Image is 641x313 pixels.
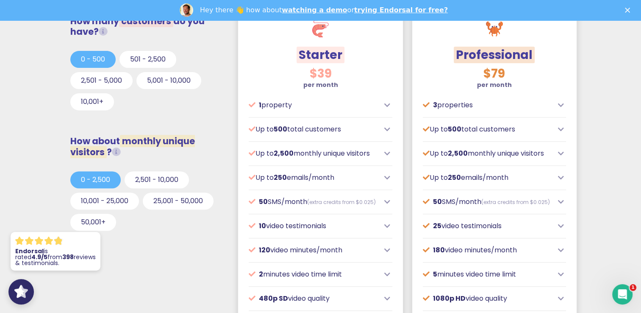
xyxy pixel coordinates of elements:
[274,173,287,182] span: 250
[423,148,553,159] p: Up to monthly unique visitors
[486,20,503,37] img: crab.svg
[423,269,553,279] p: minutes video time limit
[259,269,263,279] span: 2
[259,293,288,303] span: 480p SD
[70,51,116,68] button: 0 - 500
[433,197,442,207] span: 50
[630,284,636,291] span: 1
[448,124,461,134] span: 500
[259,245,270,255] span: 120
[433,269,437,279] span: 5
[297,47,344,63] span: Starter
[481,198,550,206] span: (extra credits from $0.025)
[200,6,448,14] div: Hey there 👋 how about or
[423,173,553,183] p: Up to emails/month
[303,81,338,89] strong: per month
[274,148,294,158] span: 2,500
[454,47,535,63] span: Professional
[249,269,379,279] p: minutes video time limit
[259,197,268,207] span: 50
[612,284,633,305] iframe: Intercom live chat
[70,214,116,231] button: 50,001+
[423,124,553,134] p: Up to total customers
[70,16,223,37] h3: How many do you have?
[249,197,379,207] p: SMS/month
[433,100,437,110] span: 3
[31,253,47,261] strong: 4.9/5
[136,72,201,89] button: 5,001 - 10,000
[423,293,553,304] p: video quality
[259,221,266,231] span: 10
[15,248,96,266] p: is rated from reviews & testimonials.
[125,171,189,188] button: 2,501 - 10,000
[70,135,195,158] span: monthly unique visitors
[282,6,347,14] a: watching a demo
[483,65,505,82] span: $79
[15,247,44,255] strong: Endorsal
[423,197,553,207] p: SMS/month
[249,173,379,183] p: Up to emails/month
[249,148,379,159] p: Up to monthly unique visitors
[70,72,133,89] button: 2,501 - 5,000
[312,20,329,37] img: shrimp.svg
[423,245,553,255] p: video minutes/month
[433,245,445,255] span: 180
[70,171,121,188] button: 0 - 2,500
[423,221,553,231] p: video testimonials
[62,253,74,261] strong: 398
[249,293,379,304] p: video quality
[99,27,108,36] i: Total customers from whom you request testimonials/reviews.
[249,245,379,255] p: video minutes/month
[70,193,139,210] button: 10,001 - 25,000
[448,173,461,182] span: 250
[70,136,223,157] h3: How about ?
[249,124,379,134] p: Up to total customers
[249,221,379,231] p: video testimonials
[180,3,193,17] img: Profile image for Dean
[143,193,214,210] button: 25,001 - 50,000
[249,100,379,110] p: property
[309,65,331,82] span: $39
[477,81,512,89] strong: per month
[119,15,173,27] span: customers
[119,51,176,68] button: 501 - 2,500
[448,148,468,158] span: 2,500
[625,8,633,13] div: Close
[274,124,287,134] span: 500
[433,221,441,231] span: 25
[354,6,448,14] a: trying Endorsal for free?
[259,100,261,110] span: 1
[70,93,114,110] button: 10,001+
[433,293,466,303] span: 1080p HD
[423,100,553,110] p: properties
[112,148,121,156] i: Unique visitors that view our social proof tools (widgets, FOMO popups or Wall of Love) on your w...
[307,198,376,206] span: (extra credits from $0.025)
